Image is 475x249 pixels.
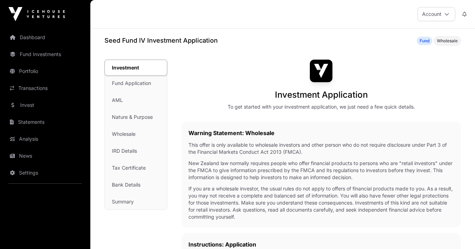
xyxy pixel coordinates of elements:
[6,114,85,130] a: Statements
[310,60,332,82] img: Seed Fund IV
[6,63,85,79] a: Portfolio
[417,7,455,21] button: Account
[104,36,218,45] h1: Seed Fund IV Investment Application
[6,30,85,45] a: Dashboard
[275,89,368,101] h1: Investment Application
[8,7,65,21] img: Icehouse Ventures Logo
[6,148,85,164] a: News
[188,240,454,249] h2: Instructions: Application
[6,165,85,181] a: Settings
[188,160,454,181] p: New Zealand law normally requires people who offer financial products to persons who are "retail ...
[188,141,454,156] p: This offer is only available to wholesale investors and other person who do not require disclosur...
[188,185,454,220] p: If you are a wholesale investor, the usual rules do not apply to offers of financial products mad...
[228,103,415,110] div: To get started with your investment application, we just need a few quick details.
[437,38,458,44] span: Wholesale
[6,47,85,62] a: Fund Investments
[6,80,85,96] a: Transactions
[420,38,429,44] span: Fund
[440,215,475,249] iframe: Chat Widget
[188,129,454,137] h2: Warning Statement: Wholesale
[6,97,85,113] a: Invest
[6,131,85,147] a: Analysis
